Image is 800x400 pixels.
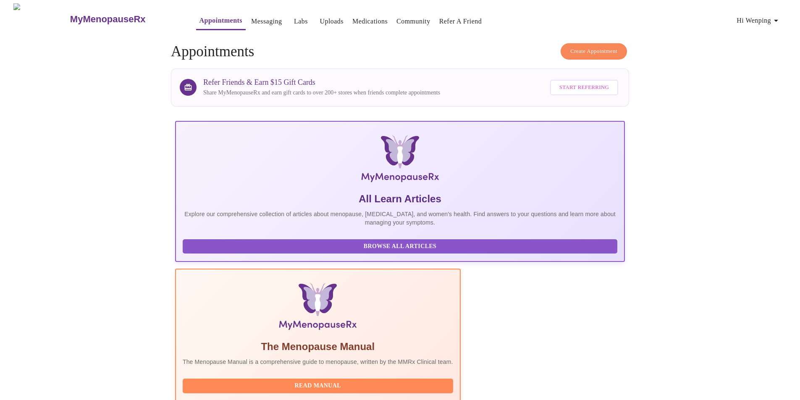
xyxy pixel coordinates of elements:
button: Messaging [248,13,285,30]
h3: MyMenopauseRx [70,14,146,25]
span: Browse All Articles [191,241,609,252]
a: Appointments [199,15,242,26]
button: Medications [349,13,391,30]
span: Start Referring [559,83,609,92]
p: Share MyMenopauseRx and earn gift cards to over 200+ stores when friends complete appointments [203,89,440,97]
a: Messaging [251,16,282,27]
p: Explore our comprehensive collection of articles about menopause, [MEDICAL_DATA], and women's hea... [183,210,617,227]
button: Labs [287,13,314,30]
button: Appointments [196,12,246,30]
span: Hi Wenping [737,15,781,26]
button: Hi Wenping [733,12,784,29]
a: Start Referring [548,76,620,99]
button: Refer a Friend [436,13,485,30]
a: MyMenopauseRx [69,5,179,34]
p: The Menopause Manual is a comprehensive guide to menopause, written by the MMRx Clinical team. [183,358,453,366]
h4: Appointments [171,43,629,60]
a: Medications [352,16,388,27]
a: Community [396,16,430,27]
img: Menopause Manual [226,283,410,333]
h3: Refer Friends & Earn $15 Gift Cards [203,78,440,87]
button: Community [393,13,434,30]
h5: All Learn Articles [183,192,617,206]
a: Browse All Articles [183,242,619,249]
a: Refer a Friend [439,16,482,27]
span: Read Manual [191,381,445,391]
button: Start Referring [550,80,618,95]
button: Browse All Articles [183,239,617,254]
a: Uploads [320,16,344,27]
a: Read Manual [183,382,455,389]
img: MyMenopauseRx Logo [13,3,69,35]
button: Uploads [316,13,347,30]
img: MyMenopauseRx Logo [250,135,550,186]
a: Labs [294,16,308,27]
span: Create Appointment [570,47,617,56]
button: Create Appointment [561,43,627,60]
button: Read Manual [183,379,453,393]
h5: The Menopause Manual [183,340,453,353]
